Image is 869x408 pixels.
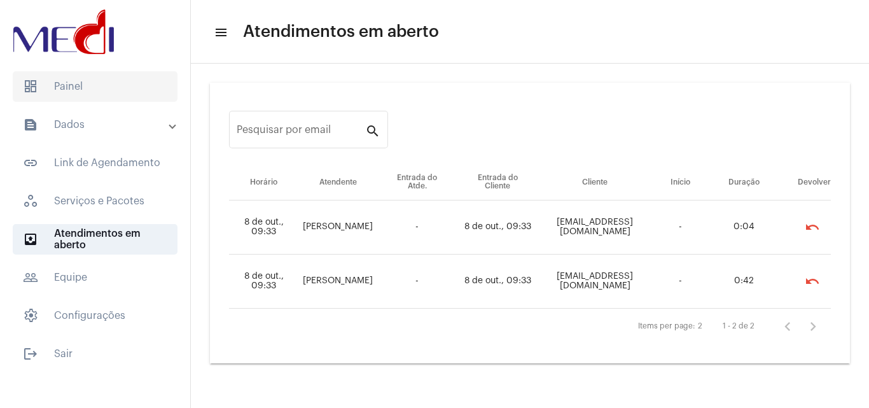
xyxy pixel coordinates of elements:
[23,346,38,362] mat-icon: sidenav icon
[13,262,177,293] span: Equipe
[651,255,709,309] td: -
[23,193,38,209] span: sidenav icon
[23,232,38,247] mat-icon: sidenav icon
[23,308,38,323] span: sidenav icon
[651,200,709,255] td: -
[651,165,709,200] th: Início
[229,200,298,255] td: 8 de out., 09:33
[13,71,177,102] span: Painel
[13,148,177,178] span: Link de Agendamento
[365,123,380,138] mat-icon: search
[13,339,177,369] span: Sair
[457,200,539,255] td: 8 de out., 09:33
[10,6,117,57] img: d3a1b5fa-500b-b90f-5a1c-719c20e9830b.png
[23,270,38,285] mat-icon: sidenav icon
[638,322,695,330] div: Items per page:
[698,322,702,330] div: 2
[709,200,779,255] td: 0:04
[539,255,651,309] td: [EMAIL_ADDRESS][DOMAIN_NAME]
[229,255,298,309] td: 8 de out., 09:33
[539,165,651,200] th: Cliente
[23,79,38,94] span: sidenav icon
[237,127,365,138] input: Pesquisar por email
[8,109,190,140] mat-expansion-panel-header: sidenav iconDados
[23,155,38,171] mat-icon: sidenav icon
[229,165,298,200] th: Horário
[783,269,831,294] mat-chip-list: selection
[377,165,457,200] th: Entrada do Atde.
[783,215,831,240] mat-chip-list: selection
[13,300,177,331] span: Configurações
[457,255,539,309] td: 8 de out., 09:33
[805,220,820,235] mat-icon: undo
[723,322,754,330] div: 1 - 2 de 2
[23,117,38,132] mat-icon: sidenav icon
[709,165,779,200] th: Duração
[23,117,170,132] mat-panel-title: Dados
[298,200,377,255] td: [PERSON_NAME]
[800,314,826,339] button: Próxima página
[298,165,377,200] th: Atendente
[377,255,457,309] td: -
[805,274,820,289] mat-icon: undo
[13,224,177,255] span: Atendimentos em aberto
[377,200,457,255] td: -
[214,25,226,40] mat-icon: sidenav icon
[779,165,831,200] th: Devolver
[539,200,651,255] td: [EMAIL_ADDRESS][DOMAIN_NAME]
[13,186,177,216] span: Serviços e Pacotes
[457,165,539,200] th: Entrada do Cliente
[298,255,377,309] td: [PERSON_NAME]
[709,255,779,309] td: 0:42
[243,22,439,42] span: Atendimentos em aberto
[775,314,800,339] button: Página anterior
